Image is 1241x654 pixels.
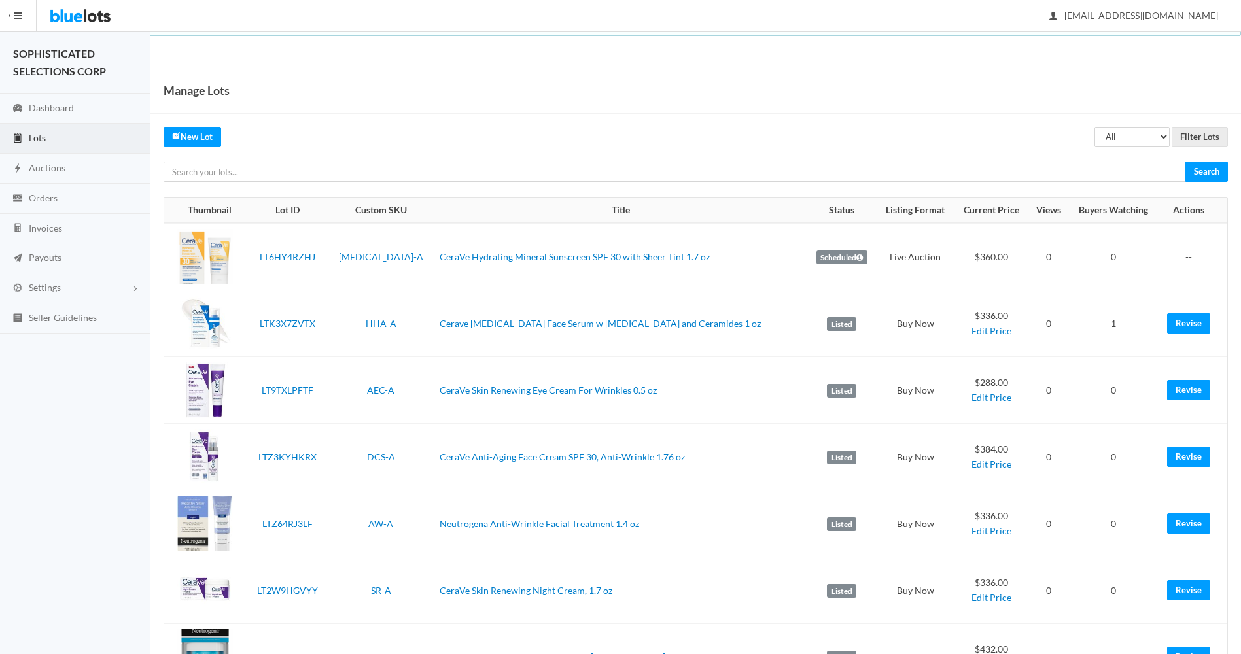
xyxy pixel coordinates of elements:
ion-icon: clipboard [11,133,24,145]
ion-icon: speedometer [11,103,24,115]
input: Search [1185,162,1228,182]
a: CeraVe Anti-Aging Face Cream SPF 30, Anti-Wrinkle 1.76 oz [440,451,685,462]
th: Views [1028,198,1068,224]
span: Seller Guidelines [29,312,97,323]
th: Title [434,198,807,224]
strong: SOPHISTICATED SELECTIONS CORP [13,47,106,77]
a: Cerave [MEDICAL_DATA] Face Serum w [MEDICAL_DATA] and Ceramides 1 oz [440,318,761,329]
a: LTZ64RJ3LF [262,518,313,529]
ion-icon: list box [11,313,24,325]
ion-icon: person [1047,10,1060,23]
td: Buy Now [877,424,954,490]
a: Revise [1167,313,1210,334]
a: Edit Price [971,525,1011,536]
a: LTZ3KYHKRX [258,451,317,462]
span: Payouts [29,252,61,263]
label: Listed [827,584,856,598]
th: Lot ID [247,198,328,224]
td: Buy Now [877,290,954,357]
td: $360.00 [954,223,1029,290]
th: Thumbnail [164,198,247,224]
a: DCS-A [367,451,395,462]
span: Dashboard [29,102,74,113]
td: Live Auction [877,223,954,290]
td: 0 [1068,357,1158,424]
td: 0 [1028,357,1068,424]
th: Custom SKU [328,198,434,224]
th: Buyers Watching [1068,198,1158,224]
td: Buy Now [877,357,954,424]
th: Listing Format [877,198,954,224]
a: Revise [1167,380,1210,400]
h1: Manage Lots [164,80,230,100]
span: Settings [29,282,61,293]
span: Lots [29,132,46,143]
td: 0 [1028,424,1068,490]
td: 0 [1068,424,1158,490]
label: Listed [827,384,856,398]
td: 0 [1028,490,1068,557]
td: $384.00 [954,424,1029,490]
ion-icon: cog [11,283,24,295]
a: Revise [1167,513,1210,534]
a: CeraVe Skin Renewing Night Cream, 1.7 oz [440,585,612,596]
td: 0 [1028,290,1068,357]
th: Current Price [954,198,1029,224]
a: LTK3X7ZVTX [260,318,315,329]
a: Edit Price [971,592,1011,603]
ion-icon: flash [11,163,24,175]
a: LT9TXLPFTF [262,385,313,396]
td: Buy Now [877,490,954,557]
ion-icon: calculator [11,222,24,235]
span: Auctions [29,162,65,173]
a: Neutrogena Anti-Wrinkle Facial Treatment 1.4 oz [440,518,639,529]
span: Orders [29,192,58,203]
th: Status [807,198,877,224]
ion-icon: cash [11,193,24,205]
label: Listed [827,517,856,532]
a: LT6HY4RZHJ [260,251,315,262]
a: [MEDICAL_DATA]-A [339,251,423,262]
a: Edit Price [971,325,1011,336]
a: Revise [1167,580,1210,600]
span: Invoices [29,222,62,233]
a: SR-A [371,585,391,596]
label: Scheduled [816,250,867,265]
a: Revise [1167,447,1210,467]
td: $336.00 [954,490,1029,557]
span: [EMAIL_ADDRESS][DOMAIN_NAME] [1050,10,1218,21]
td: 0 [1068,490,1158,557]
td: $288.00 [954,357,1029,424]
a: AEC-A [367,385,394,396]
label: Listed [827,451,856,465]
td: 0 [1068,223,1158,290]
a: Edit Price [971,392,1011,403]
td: -- [1158,223,1227,290]
input: Filter Lots [1172,127,1228,147]
a: CeraVe Skin Renewing Eye Cream For Wrinkles 0.5 oz [440,385,657,396]
a: HHA-A [366,318,396,329]
td: Buy Now [877,557,954,624]
td: 0 [1028,557,1068,624]
label: Listed [827,317,856,332]
td: 1 [1068,290,1158,357]
a: AW-A [368,518,393,529]
a: Edit Price [971,458,1011,470]
td: 0 [1068,557,1158,624]
a: LT2W9HGVYY [257,585,318,596]
td: $336.00 [954,290,1029,357]
ion-icon: paper plane [11,252,24,265]
th: Actions [1158,198,1227,224]
a: createNew Lot [164,127,221,147]
input: Search your lots... [164,162,1186,182]
a: CeraVe Hydrating Mineral Sunscreen SPF 30 with Sheer Tint 1.7 oz [440,251,710,262]
ion-icon: create [172,131,181,140]
td: $336.00 [954,557,1029,624]
td: 0 [1028,223,1068,290]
